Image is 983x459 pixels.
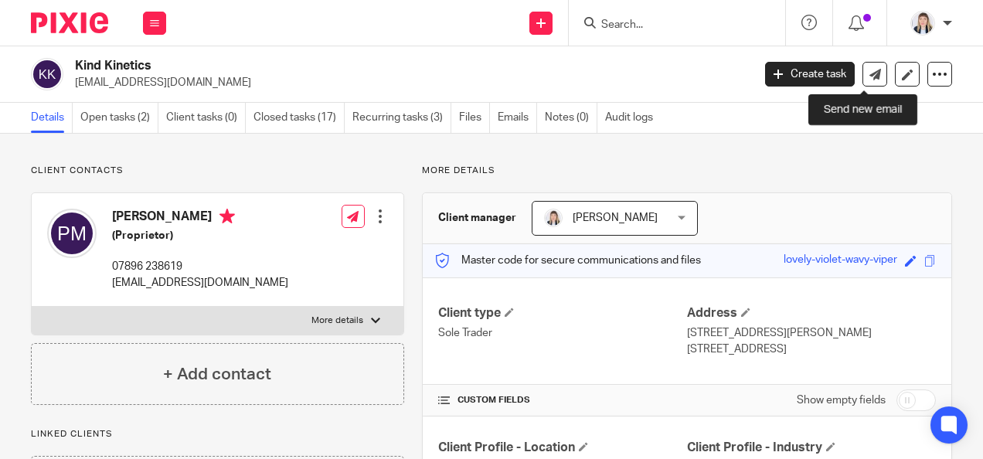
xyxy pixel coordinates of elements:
[112,259,288,274] p: 07896 238619
[31,165,404,177] p: Client contacts
[459,103,490,133] a: Files
[166,103,246,133] a: Client tasks (0)
[31,428,404,440] p: Linked clients
[253,103,345,133] a: Closed tasks (17)
[545,103,597,133] a: Notes (0)
[112,228,288,243] h5: (Proprietor)
[687,440,936,456] h4: Client Profile - Industry
[498,103,537,133] a: Emails
[112,209,288,228] h4: [PERSON_NAME]
[434,253,701,268] p: Master code for secure communications and files
[573,212,658,223] span: [PERSON_NAME]
[422,165,952,177] p: More details
[544,209,563,227] img: Carlean%20Parker%20Pic.jpg
[47,209,97,258] img: svg%3E
[605,103,661,133] a: Audit logs
[600,19,739,32] input: Search
[784,252,897,270] div: lovely-violet-wavy-viper
[163,362,271,386] h4: + Add contact
[687,342,936,357] p: [STREET_ADDRESS]
[438,325,687,341] p: Sole Trader
[438,210,516,226] h3: Client manager
[112,275,288,291] p: [EMAIL_ADDRESS][DOMAIN_NAME]
[687,325,936,341] p: [STREET_ADDRESS][PERSON_NAME]
[438,305,687,321] h4: Client type
[438,440,687,456] h4: Client Profile - Location
[311,314,363,327] p: More details
[438,394,687,406] h4: CUSTOM FIELDS
[75,75,742,90] p: [EMAIL_ADDRESS][DOMAIN_NAME]
[219,209,235,224] i: Primary
[75,58,608,74] h2: Kind Kinetics
[352,103,451,133] a: Recurring tasks (3)
[687,305,936,321] h4: Address
[80,103,158,133] a: Open tasks (2)
[765,62,855,87] a: Create task
[31,58,63,90] img: svg%3E
[910,11,935,36] img: Carlean%20Parker%20Pic.jpg
[797,393,886,408] label: Show empty fields
[31,103,73,133] a: Details
[31,12,108,33] img: Pixie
